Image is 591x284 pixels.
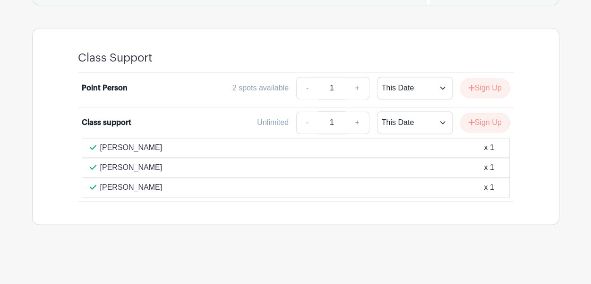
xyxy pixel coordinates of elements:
[296,111,318,134] a: -
[82,82,128,94] div: Point Person
[82,117,131,128] div: Class support
[484,162,494,173] div: x 1
[484,182,494,193] div: x 1
[460,113,510,133] button: Sign Up
[232,82,289,94] div: 2 spots available
[100,162,163,173] p: [PERSON_NAME]
[484,142,494,153] div: x 1
[100,182,163,193] p: [PERSON_NAME]
[257,117,289,128] div: Unlimited
[296,77,318,99] a: -
[78,51,153,65] h4: Class Support
[460,78,510,98] button: Sign Up
[345,111,369,134] a: +
[100,142,163,153] p: [PERSON_NAME]
[345,77,369,99] a: +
